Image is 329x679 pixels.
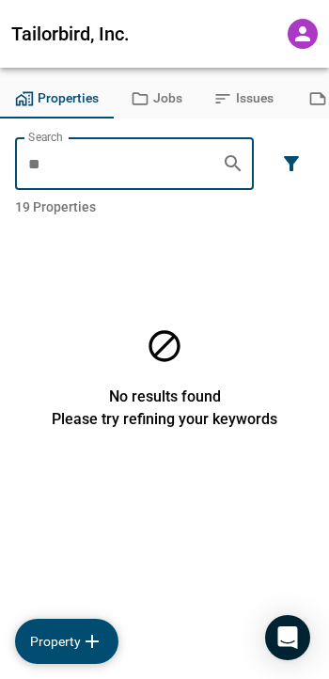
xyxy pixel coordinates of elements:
[28,129,63,145] label: Search
[15,197,314,216] span: 19 Properties
[11,23,130,45] span: Tailorbird, Inc.
[52,406,277,429] span: Please try refining your keywords
[109,365,221,406] span: No results found
[265,615,310,660] div: Open Intercom Messenger
[214,145,252,182] button: Search properties
[15,619,118,664] button: add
